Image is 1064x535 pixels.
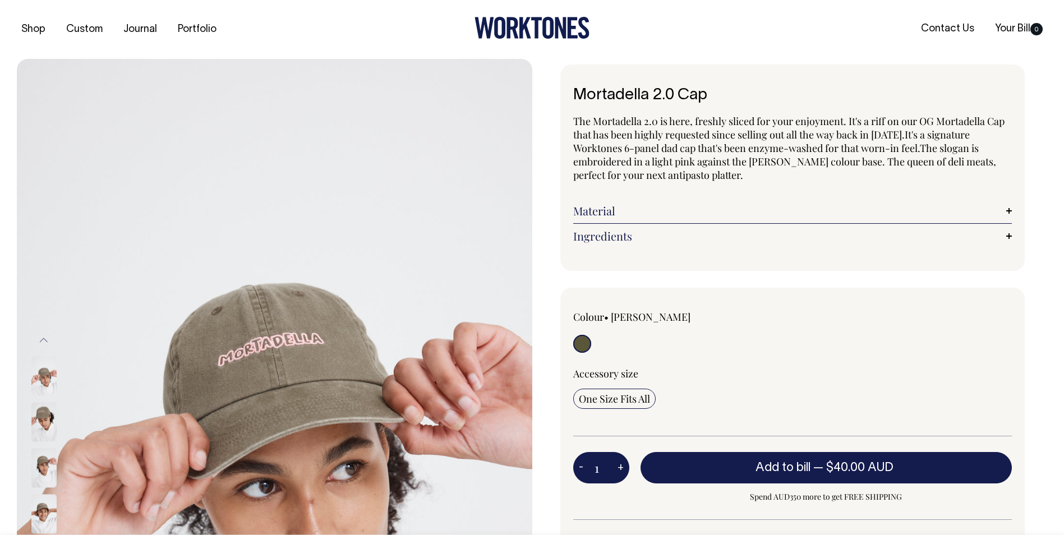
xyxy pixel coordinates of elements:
a: Ingredients [573,229,1012,243]
input: One Size Fits All [573,389,656,409]
img: moss [31,356,57,395]
button: Previous [35,328,52,353]
a: Contact Us [916,20,979,38]
span: — [813,462,896,473]
h1: Mortadella 2.0 Cap [573,87,1012,104]
img: moss [31,402,57,441]
img: moss [31,494,57,533]
label: [PERSON_NAME] [611,310,690,324]
a: Material [573,204,1012,218]
span: $40.00 AUD [826,462,893,473]
div: Accessory size [573,367,1012,380]
img: moss [31,448,57,487]
a: Journal [119,20,162,39]
a: Portfolio [173,20,221,39]
button: + [612,456,629,479]
span: One Size Fits All [579,392,650,405]
span: It's a signature Worktones 6-panel dad cap that's been enzyme-washed for that worn-in feel. The s... [573,128,996,182]
div: Colour [573,310,749,324]
span: 0 [1030,23,1043,35]
span: Add to bill [756,462,810,473]
span: Spend AUD350 more to get FREE SHIPPING [641,490,1012,504]
a: Shop [17,20,50,39]
a: Your Bill0 [991,20,1047,38]
a: Custom [62,20,107,39]
span: • [604,310,609,324]
button: - [573,456,589,479]
p: The Mortadella 2.0 is here, freshly sliced for your enjoyment. It's a riff on our OG Mortadella C... [573,114,1012,182]
button: Add to bill —$40.00 AUD [641,452,1012,483]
